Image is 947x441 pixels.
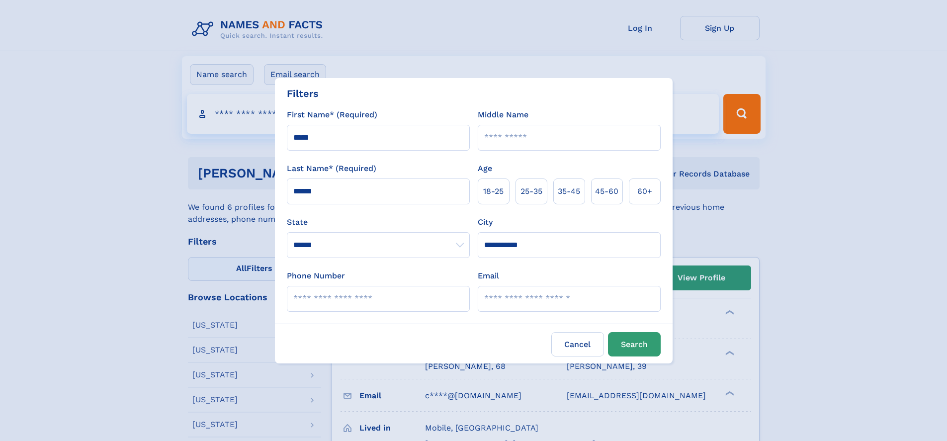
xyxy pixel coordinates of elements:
label: Last Name* (Required) [287,163,376,175]
label: Email [478,270,499,282]
label: Cancel [551,332,604,356]
span: 45‑60 [595,185,618,197]
span: 18‑25 [483,185,504,197]
label: State [287,216,470,228]
label: First Name* (Required) [287,109,377,121]
div: Filters [287,86,319,101]
label: Phone Number [287,270,345,282]
label: Middle Name [478,109,528,121]
label: Age [478,163,492,175]
label: City [478,216,493,228]
span: 35‑45 [558,185,580,197]
span: 60+ [637,185,652,197]
span: 25‑35 [520,185,542,197]
button: Search [608,332,661,356]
